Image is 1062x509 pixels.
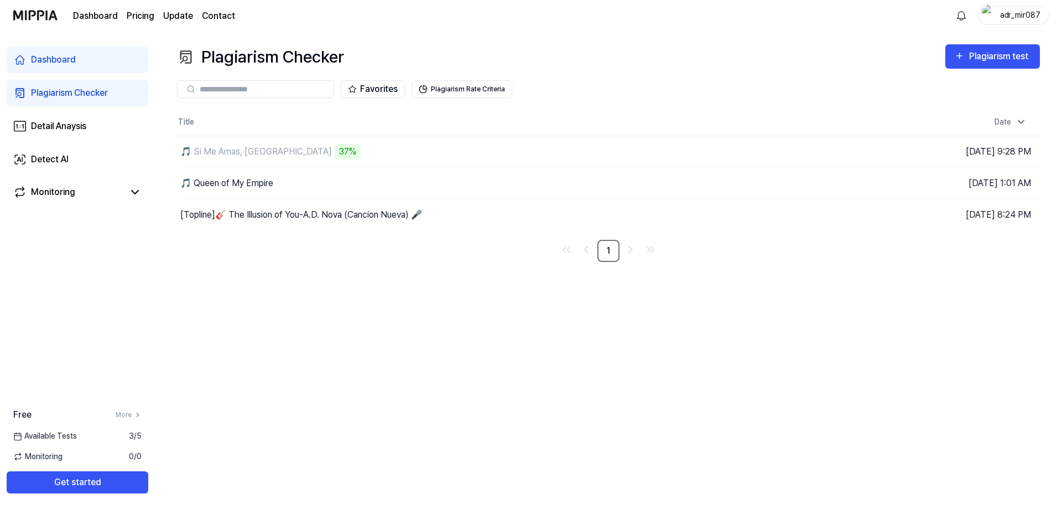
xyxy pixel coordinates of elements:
[177,240,1040,262] nav: pagination
[955,9,968,22] img: 알림
[180,145,332,158] div: 🎵 Si Me Amas, [GEOGRAPHIC_DATA]
[177,109,824,136] th: Title
[163,9,193,23] a: Update
[412,80,512,98] button: Plagiarism Rate Criteria
[127,9,154,23] a: Pricing
[7,146,148,173] a: Detect AI
[180,177,273,190] div: 🎵 Queen of My Empire
[177,44,344,69] div: Plagiarism Checker
[978,6,1049,25] button: profileadr_mir087
[335,144,361,160] div: 37%
[31,153,69,166] div: Detect AI
[31,186,75,199] div: Monitoring
[824,199,1040,230] td: [DATE] 8:24 PM
[945,44,1040,69] button: Plagiarism test
[13,451,63,462] span: Monitoring
[969,49,1031,64] div: Plagiarism test
[824,136,1040,167] td: [DATE] 9:28 PM
[990,113,1031,131] div: Date
[13,186,124,199] a: Monitoring
[31,53,76,66] div: Dashboard
[7,80,148,106] a: Plagiarism Checker
[202,9,235,23] a: Contact
[982,4,995,27] img: profile
[31,120,86,133] div: Detail Anaysis
[7,113,148,140] a: Detail Anaysis
[129,430,142,442] span: 3 / 5
[180,208,422,222] div: [Topline] 🎸 The Illusion of You-A.D. Nova (Cancion Nueva) 🎤
[341,80,405,98] button: Favorites
[558,241,575,259] a: Go to first page
[31,86,108,100] div: Plagiarism Checker
[73,9,118,23] a: Dashboard
[116,410,142,420] a: More
[824,167,1040,199] td: [DATE] 1:01 AM
[7,47,148,73] a: Dashboard
[129,451,142,462] span: 0 / 0
[998,9,1042,21] div: adr_mir087
[7,471,148,493] button: Get started
[577,241,595,259] a: Go to previous page
[13,430,77,442] span: Available Tests
[13,408,32,421] span: Free
[642,241,659,259] a: Go to last page
[622,241,639,259] a: Go to next page
[597,240,619,262] a: 1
